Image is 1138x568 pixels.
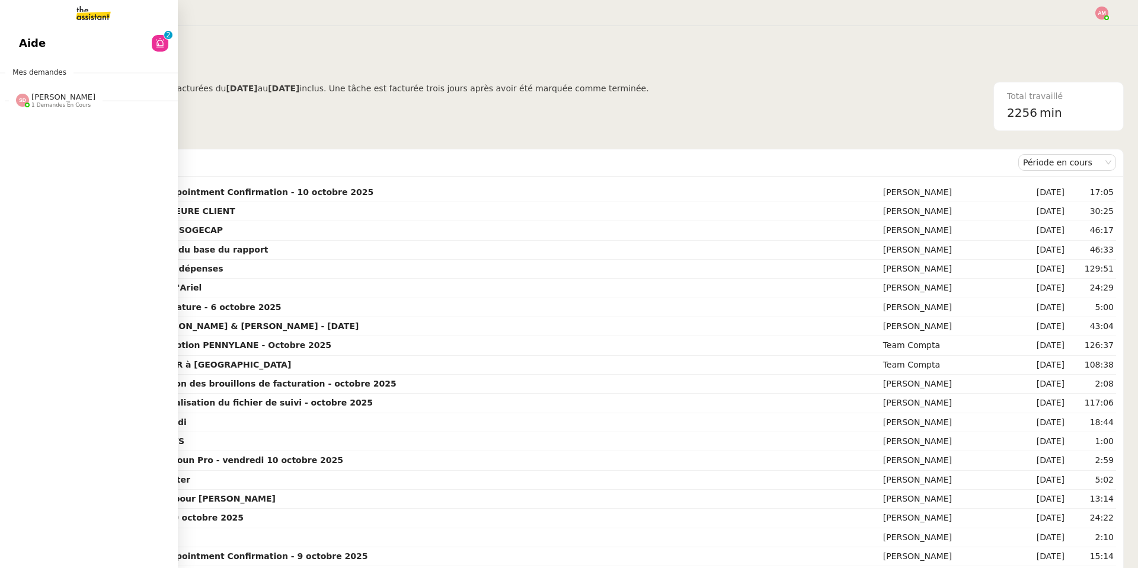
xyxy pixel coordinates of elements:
span: min [1040,103,1062,123]
strong: Compte d'exploitation Moun Pro - vendredi 10 octobre 2025 [62,455,343,465]
span: [PERSON_NAME] [31,92,95,101]
strong: Sous-procédure 2 : Édition des brouillons de facturation - octobre 2025 [62,379,397,388]
strong: [VIM] Vos factures à traiter [62,475,190,484]
td: [DATE] [1019,260,1067,279]
nz-select-item: Période en cours [1023,155,1111,170]
td: 24:22 [1067,509,1116,528]
strong: Calendar Review and Appointment Confirmation - 9 octobre 2025 [62,551,368,561]
td: [PERSON_NAME] [881,241,1019,260]
strong: COURRIER MISE EN DEMEURE CLIENT [62,206,235,216]
td: 117:06 [1067,394,1116,413]
td: [DATE] [1019,375,1067,394]
td: 15:14 [1067,547,1116,566]
td: 1:00 [1067,432,1116,451]
nz-badge-sup: 2 [164,31,172,39]
span: inclus. Une tâche est facturée trois jours après avoir été marquée comme terminée. [299,84,648,93]
td: [PERSON_NAME] [881,202,1019,221]
td: [PERSON_NAME] [881,451,1019,470]
td: [PERSON_NAME] [881,471,1019,490]
td: 126:37 [1067,336,1116,355]
td: 18:44 [1067,413,1116,432]
td: [DATE] [1019,202,1067,221]
td: 13:14 [1067,490,1116,509]
td: 5:02 [1067,471,1116,490]
td: [DATE] [1019,221,1067,240]
td: 5:00 [1067,298,1116,317]
img: svg [16,94,29,107]
strong: Actions à mener et suivi du base du rapport [62,245,268,254]
div: Demandes [60,151,1018,174]
td: [DATE] [1019,547,1067,566]
td: [DATE] [1019,241,1067,260]
strong: [DATE] Organiser le vol pour [PERSON_NAME] [62,494,276,503]
img: svg [1095,7,1108,20]
td: [PERSON_NAME] [881,298,1019,317]
td: [DATE] [1019,451,1067,470]
b: [DATE] [226,84,257,93]
strong: Gestion boite mail [PERSON_NAME] & [PERSON_NAME] - [DATE] [62,321,359,331]
td: 17:05 [1067,183,1116,202]
td: [PERSON_NAME] [881,509,1019,528]
div: Total travaillé [1007,90,1110,103]
td: [PERSON_NAME] [881,260,1019,279]
td: Team Compta [881,336,1019,355]
td: [PERSON_NAME] [881,183,1019,202]
td: [DATE] [1019,183,1067,202]
strong: Nettoyage boîte de réception PENNYLANE - Octobre 2025 [62,340,331,350]
td: [PERSON_NAME] [881,528,1019,547]
td: 129:51 [1067,260,1116,279]
td: [DATE] [1019,509,1067,528]
td: [DATE] [1019,298,1067,317]
td: [DATE] [1019,394,1067,413]
td: 108:38 [1067,356,1116,375]
td: [PERSON_NAME] [881,221,1019,240]
td: [PERSON_NAME] [881,317,1019,336]
strong: Calendar Review and Appointment Confirmation - 10 octobre 2025 [62,187,373,197]
td: 46:33 [1067,241,1116,260]
td: 2:10 [1067,528,1116,547]
td: [PERSON_NAME] [881,547,1019,566]
td: 30:25 [1067,202,1116,221]
td: [PERSON_NAME] [881,413,1019,432]
td: [DATE] [1019,528,1067,547]
td: Team Compta [881,356,1019,375]
td: [DATE] [1019,356,1067,375]
td: [PERSON_NAME] [881,279,1019,298]
span: au [258,84,268,93]
td: [DATE] [1019,471,1067,490]
td: 2:08 [1067,375,1116,394]
span: 1 demandes en cours [31,102,91,109]
span: 2256 [1007,106,1037,120]
span: Mes demandes [5,66,73,78]
td: 24:29 [1067,279,1116,298]
td: [DATE] [1019,336,1067,355]
td: [DATE] [1019,432,1067,451]
td: 43:04 [1067,317,1116,336]
td: [DATE] [1019,317,1067,336]
td: [PERSON_NAME] [881,490,1019,509]
td: 46:17 [1067,221,1116,240]
td: [DATE] [1019,490,1067,509]
td: [PERSON_NAME] [881,394,1019,413]
td: 2:59 [1067,451,1116,470]
td: [DATE] [1019,413,1067,432]
b: [DATE] [268,84,299,93]
span: Aide [19,34,46,52]
td: [DATE] [1019,279,1067,298]
td: [PERSON_NAME] [881,432,1019,451]
p: 2 [166,31,171,42]
strong: Sous-procédure 1 : Actualisation du fichier de suivi - octobre 2025 [62,398,373,407]
td: [PERSON_NAME] [881,375,1019,394]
